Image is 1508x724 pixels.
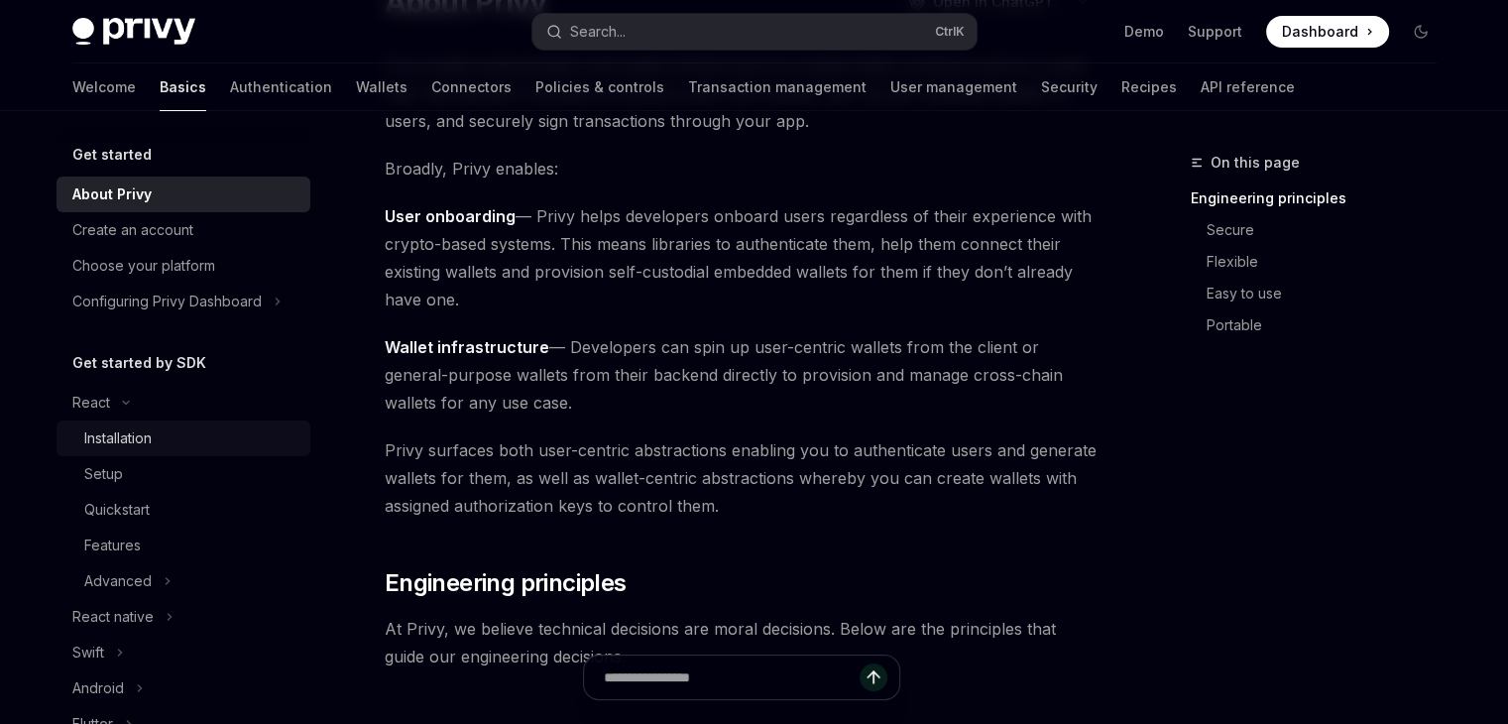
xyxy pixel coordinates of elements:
[385,436,1100,520] span: Privy surfaces both user-centric abstractions enabling you to authenticate users and generate wal...
[356,63,407,111] a: Wallets
[57,177,310,212] a: About Privy
[1207,214,1452,246] a: Secure
[1191,182,1452,214] a: Engineering principles
[385,206,516,226] strong: User onboarding
[84,498,150,522] div: Quickstart
[1041,63,1098,111] a: Security
[431,63,512,111] a: Connectors
[84,534,141,557] div: Features
[230,63,332,111] a: Authentication
[1207,278,1452,309] a: Easy to use
[72,391,110,415] div: React
[72,182,152,206] div: About Privy
[385,333,1100,417] span: — Developers can spin up user-centric wallets from the client or general-purpose wallets from the...
[890,63,1017,111] a: User management
[72,641,104,664] div: Swift
[1207,246,1452,278] a: Flexible
[1121,63,1177,111] a: Recipes
[84,462,123,486] div: Setup
[935,24,965,40] span: Ctrl K
[385,615,1100,670] span: At Privy, we believe technical decisions are moral decisions. Below are the principles that guide...
[385,567,627,599] span: Engineering principles
[57,248,310,284] a: Choose your platform
[1211,151,1300,175] span: On this page
[570,20,626,44] div: Search...
[385,202,1100,313] span: — Privy helps developers onboard users regardless of their experience with crypto-based systems. ...
[72,605,154,629] div: React native
[72,18,195,46] img: dark logo
[160,63,206,111] a: Basics
[72,676,124,700] div: Android
[57,492,310,528] a: Quickstart
[72,254,215,278] div: Choose your platform
[1405,16,1437,48] button: Toggle dark mode
[1201,63,1295,111] a: API reference
[535,63,664,111] a: Policies & controls
[1188,22,1242,42] a: Support
[57,421,310,456] a: Installation
[860,664,887,691] button: Send message
[1207,309,1452,341] a: Portable
[72,351,206,375] h5: Get started by SDK
[688,63,867,111] a: Transaction management
[1124,22,1164,42] a: Demo
[57,528,310,563] a: Features
[1282,22,1358,42] span: Dashboard
[1266,16,1389,48] a: Dashboard
[57,212,310,248] a: Create an account
[72,63,136,111] a: Welcome
[57,456,310,492] a: Setup
[385,337,549,357] strong: Wallet infrastructure
[72,143,152,167] h5: Get started
[72,290,262,313] div: Configuring Privy Dashboard
[72,218,193,242] div: Create an account
[84,426,152,450] div: Installation
[84,569,152,593] div: Advanced
[532,14,977,50] button: Search...CtrlK
[385,155,1100,182] span: Broadly, Privy enables:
